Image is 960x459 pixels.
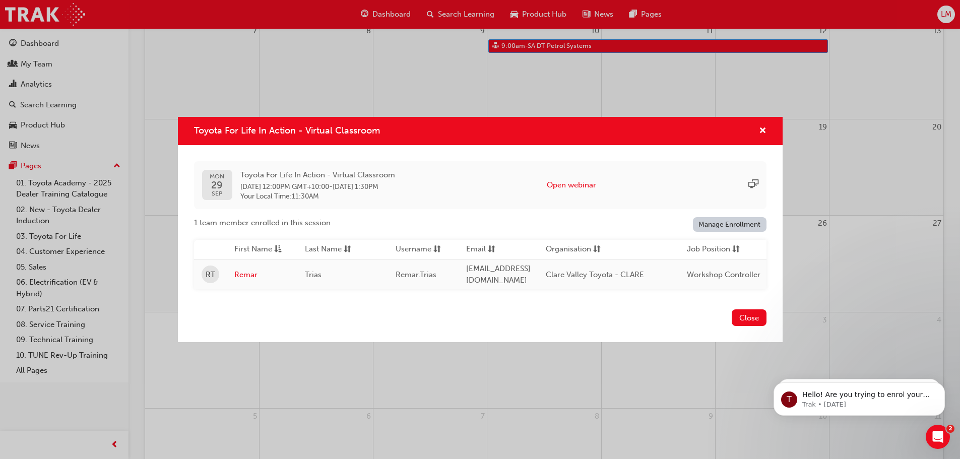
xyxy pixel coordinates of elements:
div: Toyota For Life In Action - Virtual Classroom [178,117,783,343]
span: [EMAIL_ADDRESS][DOMAIN_NAME] [466,264,531,285]
div: - [240,169,395,201]
button: cross-icon [759,125,766,138]
span: Last Name [305,243,342,256]
span: Email [466,243,486,256]
iframe: Intercom notifications message [758,361,960,432]
span: Toyota For Life In Action - Virtual Classroom [240,169,395,181]
span: cross-icon [759,127,766,136]
span: sessionType_ONLINE_URL-icon [748,179,758,191]
a: Manage Enrollment [693,217,766,232]
button: Organisationsorting-icon [546,243,601,256]
span: 1 team member enrolled in this session [194,217,331,229]
span: 29 Sep 2025 1:30PM [333,182,378,191]
span: MON [210,173,224,180]
span: SEP [210,190,224,197]
span: sorting-icon [433,243,441,256]
span: sorting-icon [732,243,740,256]
button: Job Positionsorting-icon [687,243,742,256]
button: Last Namesorting-icon [305,243,360,256]
span: Remar.Trias [396,270,436,279]
span: 29 [210,180,224,190]
span: Your Local Time : 11:30AM [240,192,395,201]
span: sorting-icon [593,243,601,256]
span: sorting-icon [488,243,495,256]
span: Trias [305,270,322,279]
button: Usernamesorting-icon [396,243,451,256]
span: Workshop Controller [687,270,760,279]
span: sorting-icon [344,243,351,256]
iframe: Intercom live chat [926,425,950,449]
button: Emailsorting-icon [466,243,522,256]
span: Toyota For Life In Action - Virtual Classroom [194,125,380,136]
span: 2 [946,425,954,433]
button: First Nameasc-icon [234,243,290,256]
button: Open webinar [547,179,596,191]
span: asc-icon [274,243,282,256]
span: Username [396,243,431,256]
span: Organisation [546,243,591,256]
button: Close [732,309,766,326]
span: 29 Sep 2025 12:00PM GMT+10:00 [240,182,329,191]
a: Remar [234,269,290,281]
span: RT [206,269,215,281]
span: First Name [234,243,272,256]
span: Job Position [687,243,730,256]
span: Clare Valley Toyota - CLARE [546,270,644,279]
